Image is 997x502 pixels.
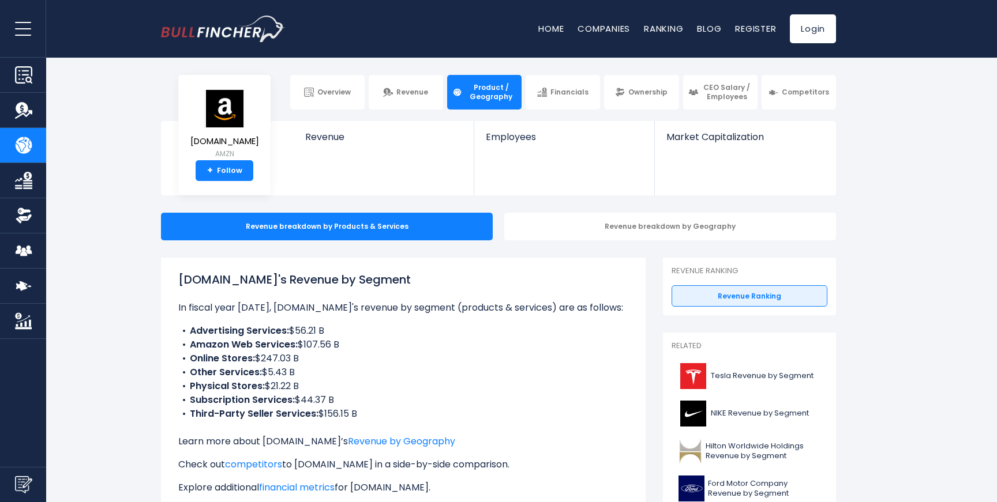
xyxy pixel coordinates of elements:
a: Ranking [644,22,683,35]
a: Employees [474,121,654,162]
a: Login [790,14,836,43]
li: $5.43 B [178,365,628,379]
a: Product / Geography [447,75,522,110]
a: Overview [290,75,365,110]
a: +Follow [196,160,253,181]
span: NIKE Revenue by Segment [711,409,809,418]
li: $21.22 B [178,379,628,393]
p: Related [672,341,827,351]
span: Employees [486,131,642,142]
span: Revenue [305,131,463,142]
img: Ownership [15,207,32,224]
p: In fiscal year [DATE], [DOMAIN_NAME]'s revenue by segment (products & services) are as follows: [178,301,628,315]
b: Amazon Web Services: [190,338,298,351]
a: Competitors [762,75,836,110]
a: Revenue [369,75,443,110]
span: Competitors [782,88,829,97]
span: [DOMAIN_NAME] [190,137,259,146]
img: TSLA logo [679,363,707,389]
a: Revenue by Geography [348,435,455,448]
b: Online Stores: [190,352,255,365]
p: Check out to [DOMAIN_NAME] in a side-by-side comparison. [178,458,628,471]
a: [DOMAIN_NAME] AMZN [190,89,260,161]
a: Ownership [604,75,679,110]
a: Market Capitalization [655,121,835,162]
p: Revenue Ranking [672,266,827,276]
a: Register [735,22,776,35]
small: AMZN [190,149,259,159]
a: Financials [526,75,600,110]
img: HLT logo [679,438,702,464]
h1: [DOMAIN_NAME]'s Revenue by Segment [178,271,628,288]
b: Advertising Services: [190,324,289,337]
li: $247.03 B [178,352,628,365]
span: Ford Motor Company Revenue by Segment [708,479,820,499]
b: Subscription Services: [190,393,295,406]
img: bullfincher logo [161,16,285,42]
li: $44.37 B [178,393,628,407]
a: NIKE Revenue by Segment [672,398,827,429]
span: Market Capitalization [666,131,823,142]
div: Revenue breakdown by Geography [504,213,836,240]
strong: + [207,165,213,176]
span: Overview [317,88,351,97]
a: Blog [697,22,721,35]
span: Tesla Revenue by Segment [711,371,814,381]
a: Tesla Revenue by Segment [672,360,827,392]
span: CEO Salary / Employees [702,83,752,101]
b: Physical Stores: [190,379,265,392]
div: Revenue breakdown by Products & Services [161,213,493,240]
li: $107.56 B [178,338,628,352]
span: Product / Geography [466,83,516,101]
img: NKE logo [679,401,707,426]
a: Hilton Worldwide Holdings Revenue by Segment [672,435,827,467]
li: $156.15 B [178,407,628,421]
li: $56.21 B [178,324,628,338]
p: Explore additional for [DOMAIN_NAME]. [178,481,628,495]
a: Home [538,22,564,35]
span: Hilton Worldwide Holdings Revenue by Segment [706,441,820,461]
a: Revenue Ranking [672,285,827,307]
a: Companies [578,22,630,35]
p: Learn more about [DOMAIN_NAME]’s [178,435,628,448]
b: Other Services: [190,365,262,379]
a: Revenue [294,121,474,162]
a: Go to homepage [161,16,285,42]
a: CEO Salary / Employees [683,75,758,110]
img: F logo [679,475,704,501]
b: Third-Party Seller Services: [190,407,318,420]
span: Ownership [628,88,668,97]
a: competitors [225,458,282,471]
span: Financials [550,88,589,97]
span: Revenue [396,88,428,97]
a: financial metrics [259,481,335,494]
